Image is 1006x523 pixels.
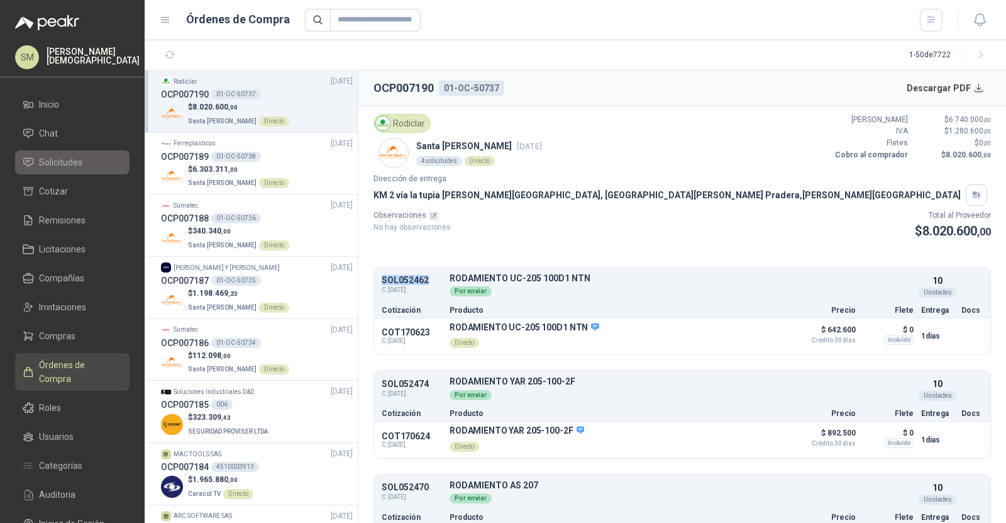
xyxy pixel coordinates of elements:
[331,510,353,522] span: [DATE]
[450,493,492,503] div: Por enviar
[376,116,390,130] img: Company Logo
[832,114,908,126] p: [PERSON_NAME]
[331,200,353,211] span: [DATE]
[228,290,238,297] span: ,23
[15,425,130,449] a: Usuarios
[188,288,289,300] p: $
[450,390,492,400] div: Por enviar
[373,210,451,222] p: Observaciones
[211,152,261,162] div: 01-OC-50738
[331,262,353,274] span: [DATE]
[259,303,289,313] div: Directo
[161,324,353,376] a: Company LogoSumatec[DATE] OCP00718601-OC-50734Company Logo$112.098,00Santa [PERSON_NAME]Directo
[221,352,231,359] span: ,00
[174,201,198,211] p: Sumatec
[192,289,238,298] span: 1.198.469
[793,337,856,344] span: Crédito 30 días
[793,322,856,344] p: $ 642.600
[188,350,289,362] p: $
[863,410,914,417] p: Flete
[161,325,171,335] img: Company Logo
[915,114,991,126] p: $
[919,495,957,505] div: Unidades
[15,93,130,116] a: Inicio
[884,335,914,345] div: Incluido
[373,79,434,97] h2: OCP007190
[900,76,992,101] button: Descargar PDF
[832,137,908,149] p: Fletes
[174,387,255,397] p: Soluciones Industriales D&D
[921,410,954,417] p: Entrega
[909,45,991,65] div: 1 - 50 de 7722
[915,125,991,137] p: $
[39,358,118,386] span: Órdenes de Compra
[174,449,221,459] p: MAC TOOLS SAS
[211,338,261,348] div: 01-OC-50734
[39,242,86,256] span: Licitaciones
[15,237,130,261] a: Licitaciones
[161,150,209,164] h3: OCP007189
[331,324,353,336] span: [DATE]
[161,413,183,436] img: Company Logo
[15,45,39,69] div: SM
[188,179,257,186] span: Santa [PERSON_NAME]
[382,483,442,492] p: SOL052470
[161,76,353,127] a: Company LogoRodiclar[DATE] OCP00719001-OC-50737Company Logo$8.020.600,00Santa [PERSON_NAME]Directo
[382,431,442,441] p: COT170624
[39,329,75,343] span: Compras
[450,481,914,490] p: RODAMIENTO AS 207
[211,400,233,410] div: 006
[450,514,785,521] p: Producto
[921,514,954,521] p: Entrega
[161,336,209,350] h3: OCP007186
[382,492,442,502] span: C: [DATE]
[192,103,238,111] span: 8.020.600
[439,81,504,96] div: 01-OC-50737
[161,87,209,101] h3: OCP007190
[919,391,957,401] div: Unidades
[15,295,130,319] a: Invitaciones
[161,290,183,312] img: Company Logo
[15,396,130,420] a: Roles
[15,179,130,203] a: Cotizar
[211,89,261,99] div: 01-OC-50737
[188,366,257,373] span: Santa [PERSON_NAME]
[188,490,221,497] span: Caracol TV
[161,103,183,125] img: Company Logo
[517,142,542,151] span: [DATE]
[382,514,442,521] p: Cotización
[915,210,991,222] p: Total al Proveedor
[186,11,290,28] h1: Órdenes de Compra
[161,262,353,313] a: Company Logo[PERSON_NAME] Y [PERSON_NAME][DATE] OCP00718701-OC-50735Company Logo$1.198.469,23Sant...
[793,441,856,447] span: Crédito 30 días
[932,377,942,391] p: 10
[259,364,289,374] div: Directo
[863,514,914,521] p: Flete
[382,285,442,295] span: C: [DATE]
[15,208,130,232] a: Remisiones
[188,242,257,249] span: Santa [PERSON_NAME]
[832,125,908,137] p: IVA
[188,304,257,311] span: Santa [PERSON_NAME]
[188,474,253,486] p: $
[382,327,442,337] p: COT170623
[382,276,442,285] p: SOL052462
[382,306,442,314] p: Cotización
[932,274,942,288] p: 10
[915,222,991,241] p: $
[932,481,942,495] p: 10
[450,306,785,314] p: Producto
[15,483,130,507] a: Auditoria
[39,127,58,140] span: Chat
[223,489,253,499] div: Directo
[793,514,856,521] p: Precio
[188,164,289,176] p: $
[977,226,991,238] span: ,00
[331,76,353,87] span: [DATE]
[15,454,130,478] a: Categorías
[211,462,259,472] div: 4510003913
[188,412,270,424] p: $
[228,104,238,111] span: ,00
[983,140,991,147] span: ,00
[373,114,431,133] div: Rodiclar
